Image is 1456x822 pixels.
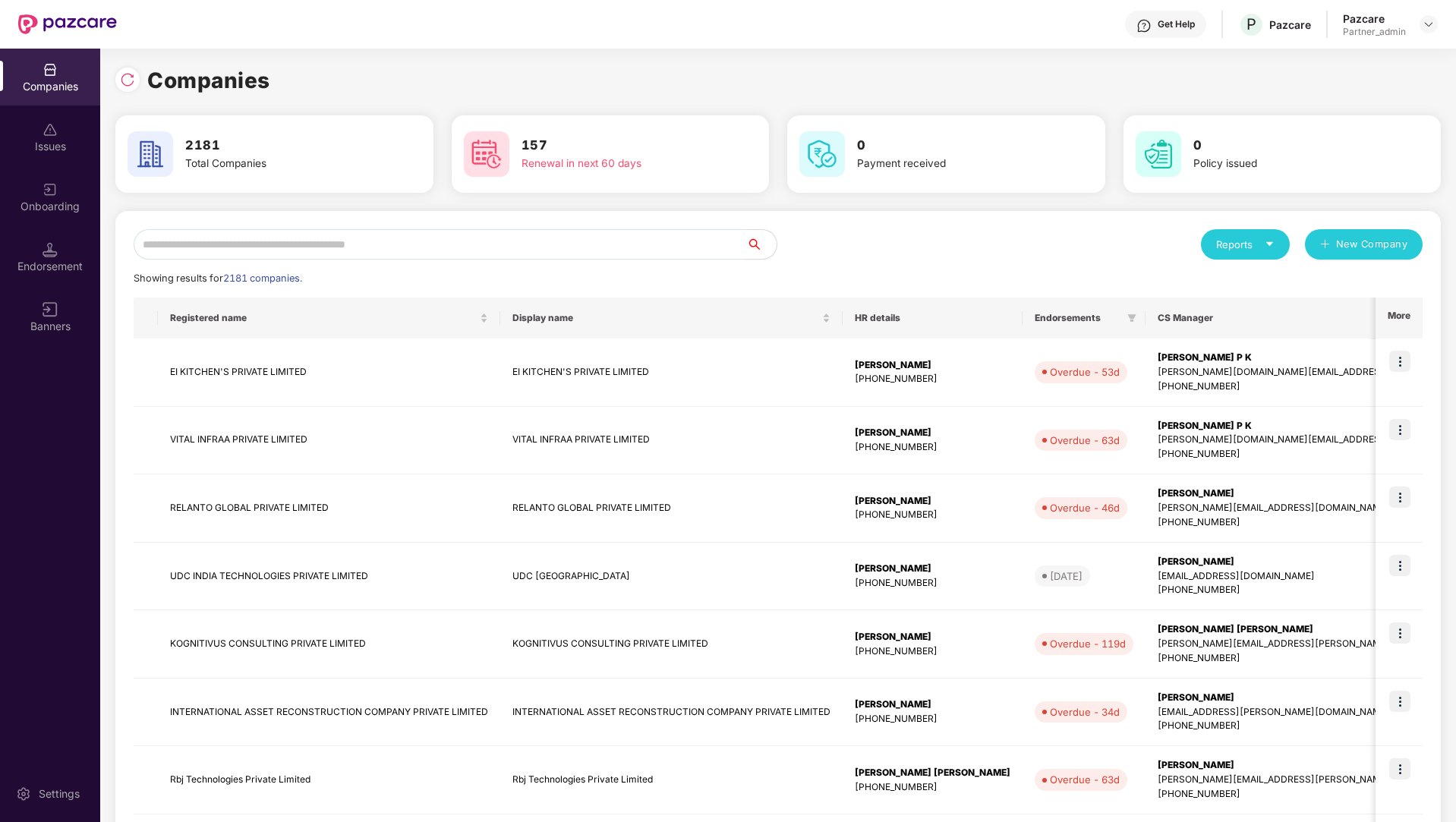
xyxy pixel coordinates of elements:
[1376,298,1423,339] th: More
[43,242,58,257] img: svg+xml;base64,PHN2ZyB3aWR0aD0iMTQuNSIgaGVpZ2h0PSIxNC41IiB2aWV3Qm94PSIwIDAgMTYgMTYiIGZpbGw9Im5vbm...
[855,508,1010,522] div: [PHONE_NUMBER]
[158,679,500,747] td: INTERNATIONAL ASSET RECONSTRUCTION COMPANY PRIVATE LIMITED
[500,407,843,475] td: VITAL INFRAA PRIVATE LIMITED
[1343,26,1406,38] div: Partner_admin
[16,786,31,802] img: svg+xml;base64,PHN2ZyBpZD0iU2V0dGluZy0yMHgyMCIgeG1sbnM9Imh0dHA6Ly93d3cudzMub3JnLzIwMDAvc3ZnIiB3aW...
[1193,156,1385,172] div: Policy issued
[1423,18,1435,30] img: svg+xml;base64,PHN2ZyBpZD0iRHJvcGRvd24tMzJ4MzIiIHhtbG5zPSJodHRwOi8vd3d3LnczLm9yZy8yMDAwL3N2ZyIgd2...
[158,339,500,407] td: EI KITCHEN'S PRIVATE LIMITED
[1050,568,1083,584] div: [DATE]
[1305,229,1423,260] button: plusNew Company
[1050,704,1120,720] div: Overdue - 34d
[43,62,58,77] img: svg+xml;base64,PHN2ZyBpZD0iQ29tcGFuaWVzIiB4bWxucz0iaHR0cDovL3d3dy53My5vcmcvMjAwMC9zdmciIHdpZHRoPS...
[1336,237,1408,252] span: New Company
[1389,351,1410,372] img: icon
[500,298,843,339] th: Display name
[1050,636,1126,651] div: Overdue - 119d
[855,630,1010,644] div: [PERSON_NAME]
[522,156,713,172] div: Renewal in next 60 days
[1389,487,1410,508] img: icon
[1158,312,1453,324] span: CS Manager
[1320,239,1330,251] span: plus
[1158,18,1195,30] div: Get Help
[1269,17,1311,32] div: Pazcare
[855,372,1010,386] div: [PHONE_NUMBER]
[857,136,1048,156] h3: 0
[185,156,377,172] div: Total Companies
[170,312,477,324] span: Registered name
[1246,15,1256,33] span: P
[1050,772,1120,787] div: Overdue - 63d
[855,358,1010,373] div: [PERSON_NAME]
[855,494,1010,509] div: [PERSON_NAME]
[522,136,713,156] h3: 157
[500,746,843,814] td: Rbj Technologies Private Limited
[18,14,117,34] img: New Pazcare Logo
[158,746,500,814] td: Rbj Technologies Private Limited
[855,576,1010,591] div: [PHONE_NUMBER]
[1389,555,1410,576] img: icon
[134,272,302,284] span: Showing results for
[512,312,819,324] span: Display name
[855,426,1010,440] div: [PERSON_NAME]
[1389,691,1410,712] img: icon
[1127,313,1136,323] span: filter
[1124,309,1139,327] span: filter
[34,786,84,802] div: Settings
[1035,312,1121,324] span: Endorsements
[855,644,1010,659] div: [PHONE_NUMBER]
[855,698,1010,712] div: [PERSON_NAME]
[43,302,58,317] img: svg+xml;base64,PHN2ZyB3aWR0aD0iMTYiIGhlaWdodD0iMTYiIHZpZXdCb3g9IjAgMCAxNiAxNiIgZmlsbD0ibm9uZSIgeG...
[1389,758,1410,779] img: icon
[500,474,843,543] td: RELANTO GLOBAL PRIVATE LIMITED
[857,156,1048,172] div: Payment received
[855,440,1010,455] div: [PHONE_NUMBER]
[500,610,843,679] td: KOGNITIVUS CONSULTING PRIVATE LIMITED
[158,543,500,611] td: UDC INDIA TECHNOLOGIES PRIVATE LIMITED
[1136,131,1181,177] img: svg+xml;base64,PHN2ZyB4bWxucz0iaHR0cDovL3d3dy53My5vcmcvMjAwMC9zdmciIHdpZHRoPSI2MCIgaGVpZ2h0PSI2MC...
[1193,136,1385,156] h3: 0
[799,131,845,177] img: svg+xml;base64,PHN2ZyB4bWxucz0iaHR0cDovL3d3dy53My5vcmcvMjAwMC9zdmciIHdpZHRoPSI2MCIgaGVpZ2h0PSI2MC...
[464,131,509,177] img: svg+xml;base64,PHN2ZyB4bWxucz0iaHR0cDovL3d3dy53My5vcmcvMjAwMC9zdmciIHdpZHRoPSI2MCIgaGVpZ2h0PSI2MC...
[1389,419,1410,440] img: icon
[223,272,302,284] span: 2181 companies.
[43,182,58,197] img: svg+xml;base64,PHN2ZyB3aWR0aD0iMjAiIGhlaWdodD0iMjAiIHZpZXdCb3g9IjAgMCAyMCAyMCIgZmlsbD0ibm9uZSIgeG...
[185,136,377,156] h3: 2181
[1050,364,1120,380] div: Overdue - 53d
[745,229,777,260] button: search
[855,712,1010,726] div: [PHONE_NUMBER]
[43,122,58,137] img: svg+xml;base64,PHN2ZyBpZD0iSXNzdWVzX2Rpc2FibGVkIiB4bWxucz0iaHR0cDovL3d3dy53My5vcmcvMjAwMC9zdmciIH...
[128,131,173,177] img: svg+xml;base64,PHN2ZyB4bWxucz0iaHR0cDovL3d3dy53My5vcmcvMjAwMC9zdmciIHdpZHRoPSI2MCIgaGVpZ2h0PSI2MC...
[1216,237,1275,252] div: Reports
[1050,433,1120,448] div: Overdue - 63d
[1265,239,1275,249] span: caret-down
[745,238,777,250] span: search
[855,766,1010,780] div: [PERSON_NAME] [PERSON_NAME]
[1136,18,1152,33] img: svg+xml;base64,PHN2ZyBpZD0iSGVscC0zMngzMiIgeG1sbnM9Imh0dHA6Ly93d3cudzMub3JnLzIwMDAvc3ZnIiB3aWR0aD...
[1389,622,1410,644] img: icon
[1050,500,1120,515] div: Overdue - 46d
[120,72,135,87] img: svg+xml;base64,PHN2ZyBpZD0iUmVsb2FkLTMyeDMyIiB4bWxucz0iaHR0cDovL3d3dy53My5vcmcvMjAwMC9zdmciIHdpZH...
[1343,11,1406,26] div: Pazcare
[158,474,500,543] td: RELANTO GLOBAL PRIVATE LIMITED
[843,298,1023,339] th: HR details
[855,562,1010,576] div: [PERSON_NAME]
[500,679,843,747] td: INTERNATIONAL ASSET RECONSTRUCTION COMPANY PRIVATE LIMITED
[158,610,500,679] td: KOGNITIVUS CONSULTING PRIVATE LIMITED
[855,780,1010,795] div: [PHONE_NUMBER]
[500,339,843,407] td: EI KITCHEN'S PRIVATE LIMITED
[147,64,270,97] h1: Companies
[158,407,500,475] td: VITAL INFRAA PRIVATE LIMITED
[500,543,843,611] td: UDC [GEOGRAPHIC_DATA]
[158,298,500,339] th: Registered name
